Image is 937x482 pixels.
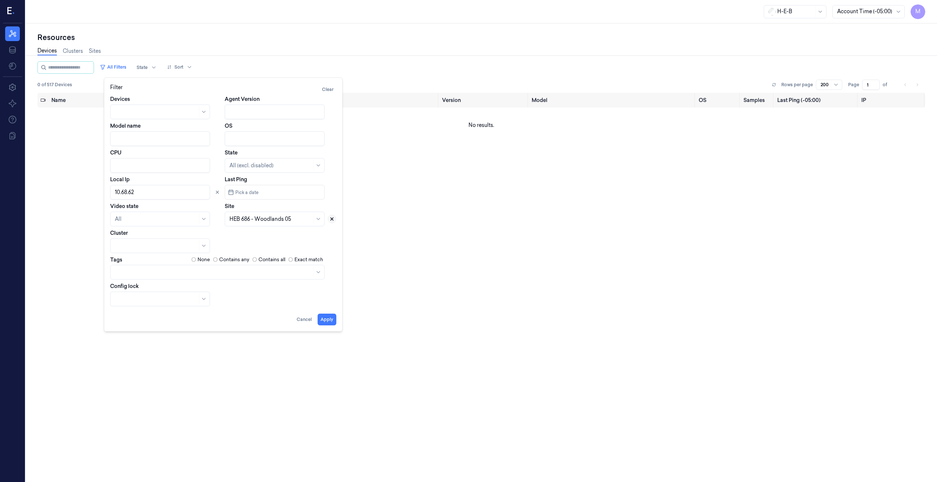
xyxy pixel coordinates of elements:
button: Clear [319,84,336,95]
label: CPU [110,149,122,156]
th: Samples [741,93,774,107]
th: IP [858,93,925,107]
label: Last Ping [225,176,247,183]
button: Apply [318,314,336,325]
label: Devices [110,95,130,103]
label: Site [225,202,234,210]
label: Contains any [219,256,249,263]
label: Contains all [258,256,285,263]
th: OS [696,93,741,107]
label: None [198,256,210,263]
th: Last Ping (-05:00) [774,93,858,107]
th: Site [328,93,439,107]
label: Video state [110,202,138,210]
th: Version [439,93,529,107]
span: of [883,81,894,88]
button: Cancel [294,314,315,325]
label: State [225,149,238,156]
button: All Filters [97,61,129,73]
span: Page [848,81,859,88]
button: M [911,4,925,19]
th: Model [529,93,696,107]
p: Rows per page [781,81,813,88]
label: Cluster [110,229,128,237]
label: Exact match [294,256,323,263]
label: Config lock [110,282,139,290]
button: Pick a date [225,185,325,200]
div: Filter [110,84,336,95]
a: Sites [89,47,101,55]
a: Clusters [63,47,83,55]
a: Devices [37,47,57,55]
label: Model name [110,122,141,129]
td: No results. [37,107,925,143]
nav: pagination [900,80,922,90]
div: Resources [37,32,925,43]
span: Pick a date [234,189,258,196]
span: 0 of 517 Devices [37,81,72,88]
label: Tags [110,257,122,262]
th: Name [48,93,160,107]
label: Local Ip [110,176,130,183]
label: Agent Version [225,95,260,103]
label: OS [225,122,232,129]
